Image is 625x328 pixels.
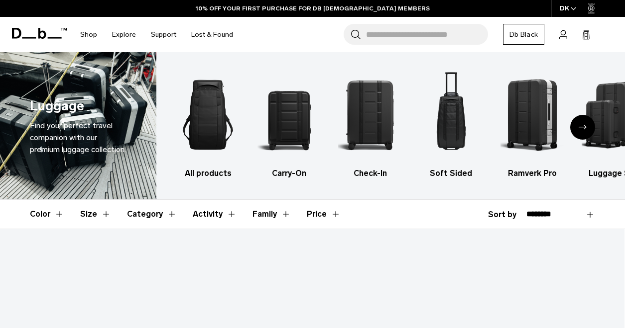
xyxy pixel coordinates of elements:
[80,200,111,229] button: Toggle Filter
[73,17,241,52] nav: Main Navigation
[127,200,177,229] button: Toggle Filter
[338,67,402,179] a: Db Check-In
[196,4,430,13] a: 10% OFF YOUR FIRST PURCHASE FOR DB [DEMOGRAPHIC_DATA] MEMBERS
[257,67,321,179] li: 2 / 6
[338,167,402,179] h3: Check-In
[80,17,97,52] a: Shop
[257,167,321,179] h3: Carry-On
[419,67,483,163] img: Db
[419,67,483,179] a: Db Soft Sided
[191,17,233,52] a: Lost & Found
[30,96,84,116] h1: Luggage
[176,167,240,179] h3: All products
[176,67,240,179] li: 1 / 6
[503,24,544,45] a: Db Black
[419,167,483,179] h3: Soft Sided
[252,200,291,229] button: Toggle Filter
[500,67,564,163] img: Db
[151,17,176,52] a: Support
[500,67,564,179] a: Db Ramverk Pro
[112,17,136,52] a: Explore
[338,67,402,163] img: Db
[419,67,483,179] li: 4 / 6
[500,67,564,179] li: 5 / 6
[257,67,321,179] a: Db Carry-On
[500,167,564,179] h3: Ramverk Pro
[338,67,402,179] li: 3 / 6
[570,115,595,140] div: Next slide
[176,67,240,163] img: Db
[193,200,237,229] button: Toggle Filter
[176,67,240,179] a: Db All products
[30,121,126,154] span: Find your perfect travel companion with our premium luggage collection.
[30,200,64,229] button: Toggle Filter
[307,200,341,229] button: Toggle Price
[257,67,321,163] img: Db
